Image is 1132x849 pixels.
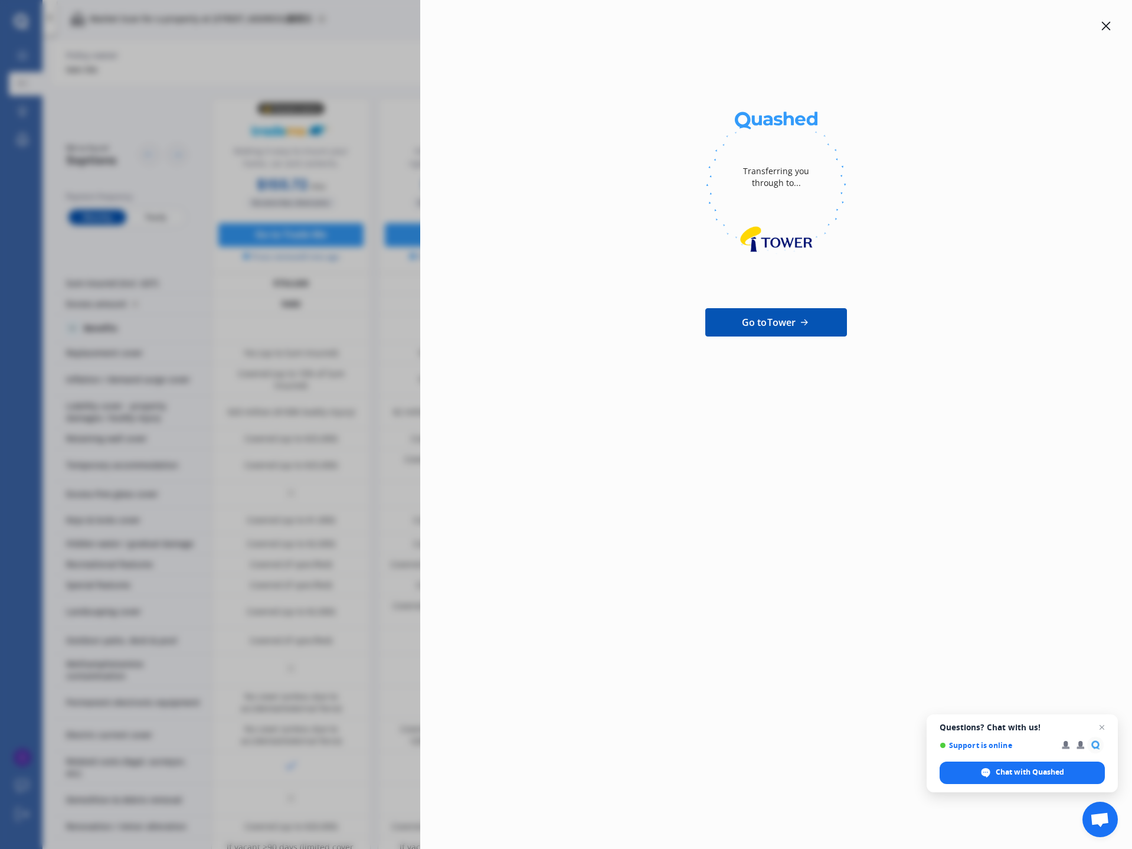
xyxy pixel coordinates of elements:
[940,723,1105,732] span: Questions? Chat with us!
[705,308,847,337] a: Go toTower
[706,213,846,266] img: Tower.webp
[940,741,1054,750] span: Support is online
[742,315,796,329] span: Go to Tower
[1082,802,1118,837] a: Open chat
[940,762,1105,784] span: Chat with Quashed
[729,142,823,213] div: Transferring you through to...
[996,767,1064,778] span: Chat with Quashed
